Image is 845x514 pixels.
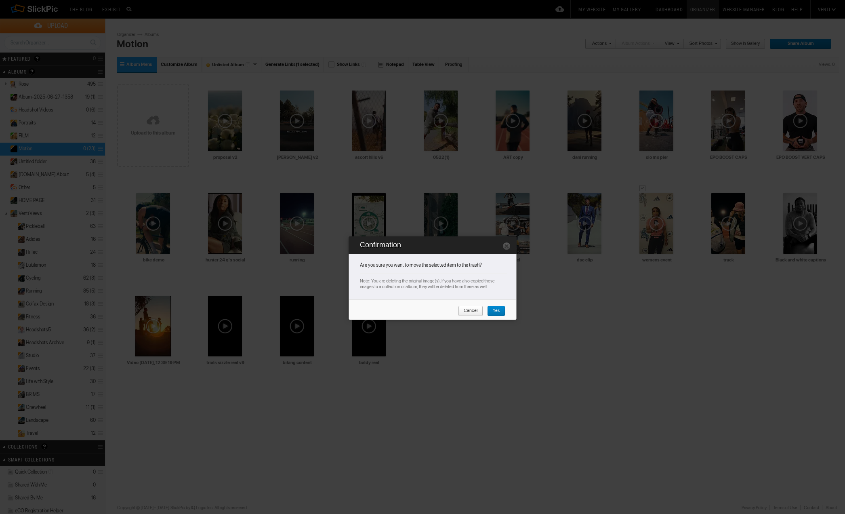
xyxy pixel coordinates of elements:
a: Close [502,242,511,250]
span: Yes [487,306,500,316]
span: Cancel [458,306,477,316]
div: Are you sure you want to move the selected item to the trash? [360,254,507,268]
h2: Confirmation [360,235,507,254]
div: Note: You are deleting the original image(s). If you have also copied these images to a collectio... [360,273,507,290]
a: Cancel [458,306,483,316]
